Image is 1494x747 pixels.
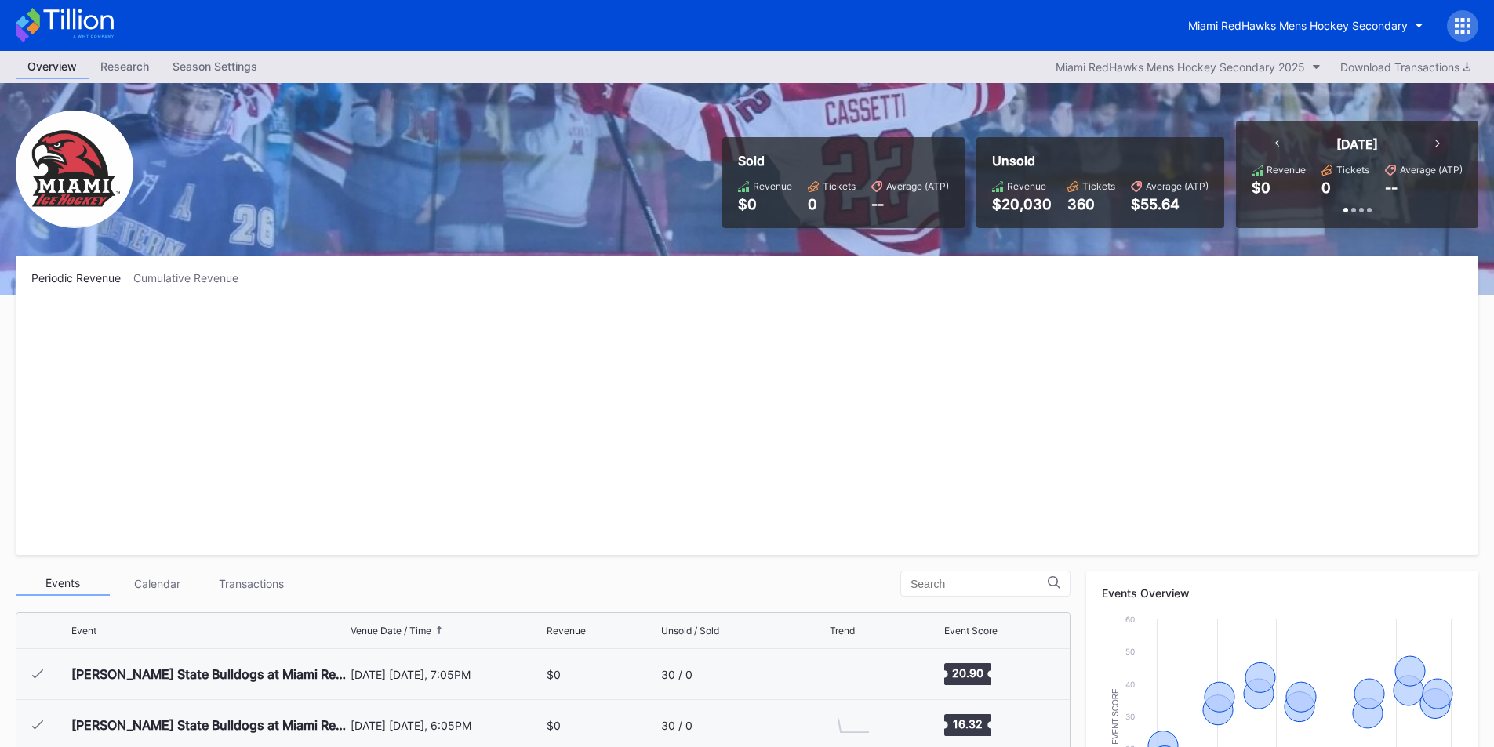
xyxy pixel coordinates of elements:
[1125,647,1135,656] text: 50
[16,111,133,228] img: Miami_RedHawks_Mens_Hockey_Secondary.png
[1082,180,1115,192] div: Tickets
[661,719,692,732] div: 30 / 0
[1067,196,1115,212] div: 360
[1146,180,1209,192] div: Average (ATP)
[1252,179,1270,196] div: $0
[830,705,877,745] svg: Chart title
[161,55,269,78] div: Season Settings
[952,666,983,680] text: 20.90
[1125,615,1135,624] text: 60
[71,625,96,636] div: Event
[351,719,543,732] div: [DATE] [DATE], 6:05PM
[16,55,89,79] a: Overview
[1336,164,1369,176] div: Tickets
[944,625,998,636] div: Event Score
[886,180,949,192] div: Average (ATP)
[1131,196,1209,212] div: $55.64
[1007,180,1046,192] div: Revenue
[1102,586,1463,600] div: Events Overview
[547,668,561,681] div: $0
[661,668,692,681] div: 30 / 0
[911,578,1048,590] input: Search
[204,571,298,596] div: Transactions
[753,180,792,192] div: Revenue
[830,655,877,694] svg: Chart title
[1385,179,1398,196] div: --
[992,196,1052,212] div: $20,030
[661,625,719,636] div: Unsold / Sold
[351,625,431,636] div: Venue Date / Time
[133,271,251,285] div: Cumulative Revenue
[351,668,543,681] div: [DATE] [DATE], 7:05PM
[1267,164,1306,176] div: Revenue
[738,153,949,169] div: Sold
[823,180,856,192] div: Tickets
[1176,11,1435,40] button: Miami RedHawks Mens Hockey Secondary
[16,571,110,596] div: Events
[1048,56,1329,78] button: Miami RedHawks Mens Hockey Secondary 2025
[71,717,347,733] div: [PERSON_NAME] State Bulldogs at Miami Redhawks Mens Hockey
[1336,136,1378,152] div: [DATE]
[71,666,347,682] div: [PERSON_NAME] State Bulldogs at Miami Redhawks Mens Hockey
[110,571,204,596] div: Calendar
[1340,60,1470,74] div: Download Transactions
[547,719,561,732] div: $0
[1056,60,1305,74] div: Miami RedHawks Mens Hockey Secondary 2025
[547,625,586,636] div: Revenue
[1111,688,1120,745] text: Event Score
[738,196,792,212] div: $0
[1400,164,1463,176] div: Average (ATP)
[31,271,133,285] div: Periodic Revenue
[1321,179,1331,196] div: 0
[1125,712,1135,721] text: 30
[830,625,855,636] div: Trend
[161,55,269,79] a: Season Settings
[89,55,161,79] a: Research
[953,717,983,731] text: 16.32
[808,196,856,212] div: 0
[1125,680,1135,689] text: 40
[1332,56,1478,78] button: Download Transactions
[31,304,1463,539] svg: Chart title
[1188,19,1408,32] div: Miami RedHawks Mens Hockey Secondary
[992,153,1209,169] div: Unsold
[89,55,161,78] div: Research
[871,196,949,212] div: --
